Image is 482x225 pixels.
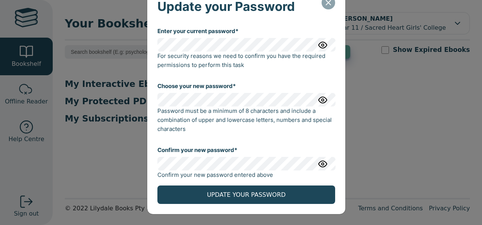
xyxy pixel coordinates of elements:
[157,185,335,204] button: UPDATE YOUR PASSWORD
[157,27,238,35] label: Enter your current password*
[318,95,327,104] img: eye.svg
[157,146,237,154] label: Confirm your new password*
[157,52,325,68] span: For security reasons we need to confirm you have the required permissions to perform this task
[157,171,273,178] span: Confirm your new password entered above
[157,107,332,132] span: Password must be a minimum of 8 characters and include a combination of upper and lowercase lette...
[318,40,327,49] img: eye.svg
[157,82,236,90] label: Choose your new password*
[318,159,327,168] img: eye.svg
